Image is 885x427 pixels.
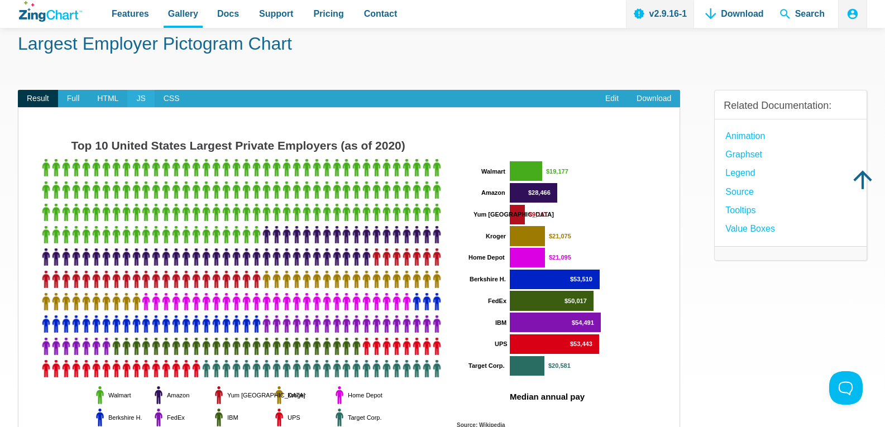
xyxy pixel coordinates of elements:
span: Features [112,6,149,21]
h1: Largest Employer Pictogram Chart [18,32,867,57]
a: Edit [596,90,628,108]
a: Graphset [725,147,762,162]
span: CSS [155,90,189,108]
span: Docs [217,6,239,21]
span: Support [259,6,293,21]
span: Full [58,90,89,108]
span: Result [18,90,58,108]
h3: Related Documentation: [724,99,858,112]
span: HTML [88,90,127,108]
span: Gallery [168,6,198,21]
span: Contact [364,6,398,21]
span: Pricing [313,6,343,21]
a: Animation [725,128,765,143]
a: Download [628,90,680,108]
a: Value Boxes [725,221,775,236]
a: ZingChart Logo. Click to return to the homepage [19,1,82,22]
a: Tooltips [725,203,755,218]
iframe: Toggle Customer Support [829,371,863,405]
span: JS [127,90,154,108]
a: Legend [725,165,755,180]
a: source [725,184,754,199]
